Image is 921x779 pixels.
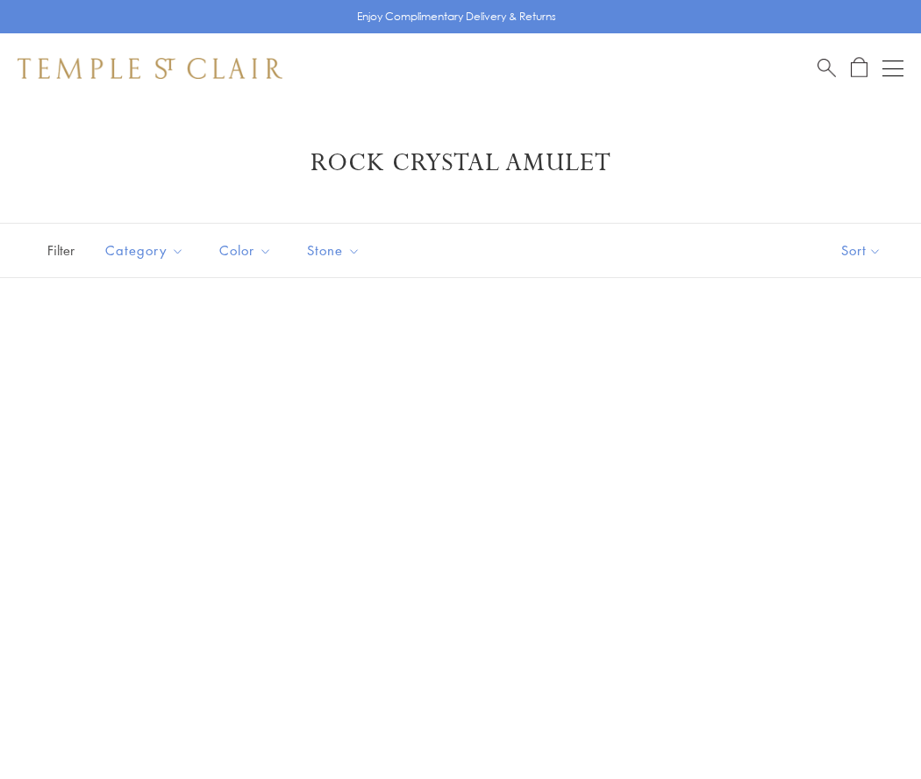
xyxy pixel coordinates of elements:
[206,231,285,270] button: Color
[18,58,282,79] img: Temple St. Clair
[294,231,374,270] button: Stone
[882,58,903,79] button: Open navigation
[92,231,197,270] button: Category
[817,57,836,79] a: Search
[298,239,374,261] span: Stone
[802,224,921,277] button: Show sort by
[211,239,285,261] span: Color
[44,147,877,179] h1: Rock Crystal Amulet
[357,8,556,25] p: Enjoy Complimentary Delivery & Returns
[851,57,867,79] a: Open Shopping Bag
[96,239,197,261] span: Category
